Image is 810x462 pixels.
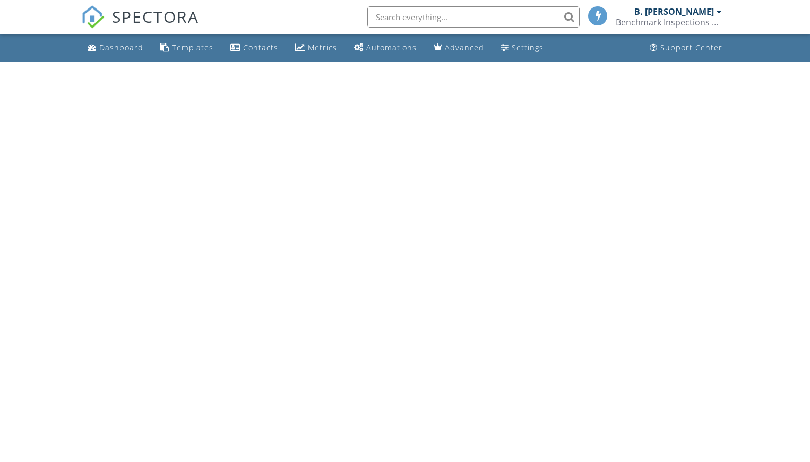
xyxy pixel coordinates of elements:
[308,42,337,53] div: Metrics
[243,42,278,53] div: Contacts
[429,38,488,58] a: Advanced
[156,38,218,58] a: Templates
[81,14,199,37] a: SPECTORA
[99,42,143,53] div: Dashboard
[81,5,105,29] img: The Best Home Inspection Software - Spectora
[367,6,580,28] input: Search everything...
[366,42,417,53] div: Automations
[112,5,199,28] span: SPECTORA
[226,38,282,58] a: Contacts
[660,42,722,53] div: Support Center
[350,38,421,58] a: Automations (Basic)
[634,6,714,17] div: B. [PERSON_NAME]
[83,38,148,58] a: Dashboard
[445,42,484,53] div: Advanced
[616,17,722,28] div: Benchmark Inspections of 716
[512,42,544,53] div: Settings
[172,42,213,53] div: Templates
[645,38,727,58] a: Support Center
[291,38,341,58] a: Metrics
[497,38,548,58] a: Settings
